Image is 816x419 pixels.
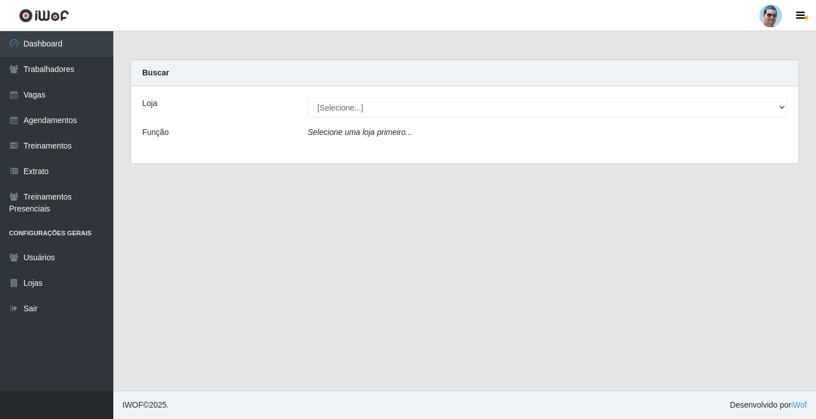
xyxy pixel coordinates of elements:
img: CoreUI Logo [19,9,69,23]
span: IWOF [122,400,143,409]
span: © 2025 . [122,399,169,411]
label: Função [142,126,169,138]
a: iWof [791,400,807,409]
label: Loja [142,98,157,109]
strong: Buscar [142,68,169,77]
i: Selecione uma loja primeiro... [308,128,412,137]
span: Desenvolvido por [730,399,807,411]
